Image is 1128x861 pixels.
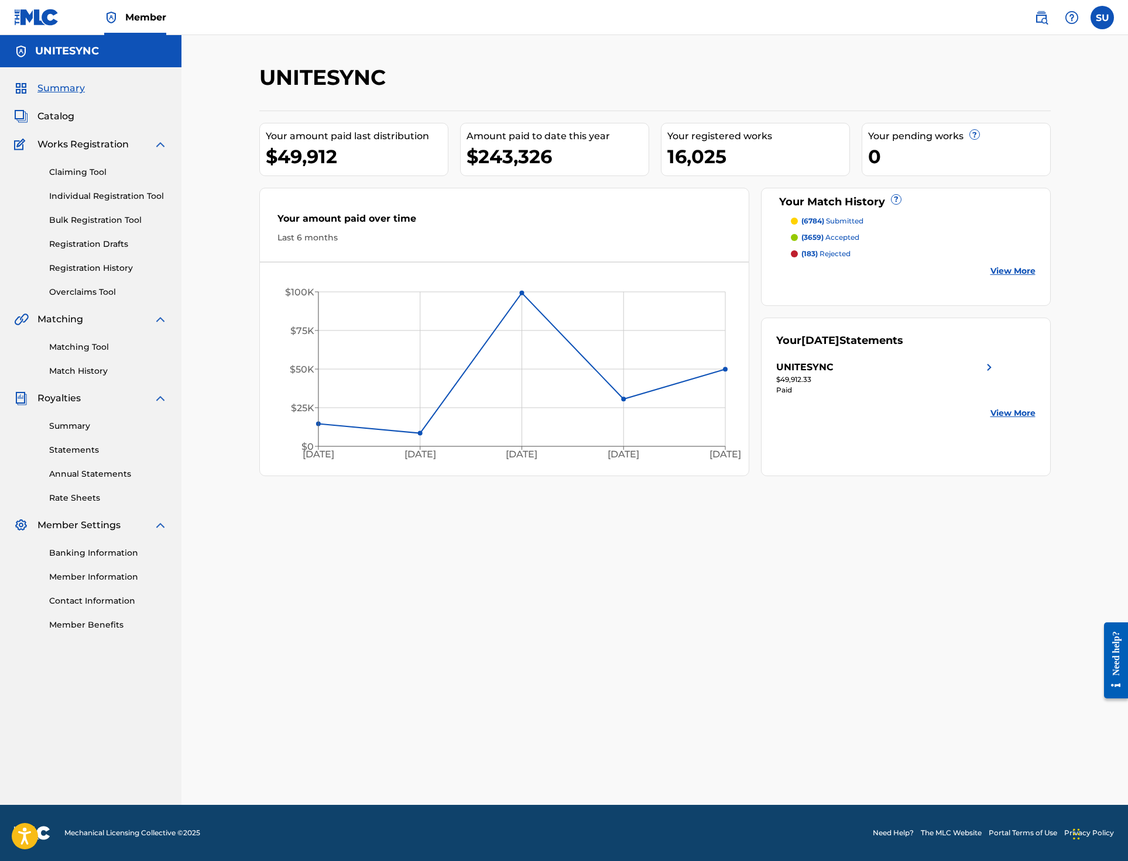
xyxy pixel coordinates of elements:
a: Member Information [49,571,167,583]
div: Widget pro chat [1069,805,1128,861]
span: ? [892,195,901,204]
a: Privacy Policy [1064,828,1114,838]
div: $49,912.33 [776,374,996,385]
div: Paid [776,385,996,395]
div: Last 6 months [277,232,732,244]
div: Your Match History [776,194,1036,210]
h5: UNITESYNC [35,44,99,58]
a: (183) rejected [791,249,1036,259]
div: Your pending works [868,129,1050,143]
tspan: $75K [290,325,314,336]
tspan: $100K [284,287,314,298]
span: Catalog [37,109,74,123]
img: Catalog [14,109,28,123]
span: (3659) [801,233,824,242]
div: UNITESYNC [776,360,834,374]
img: expand [153,518,167,532]
a: Portal Terms of Use [989,828,1057,838]
a: Summary [49,420,167,432]
img: logo [14,826,50,840]
div: Help [1060,6,1084,29]
a: Individual Registration Tool [49,190,167,202]
span: (6784) [801,216,824,225]
p: accepted [801,232,859,243]
a: Matching Tool [49,341,167,353]
div: User Menu [1091,6,1114,29]
a: (6784) submitted [791,216,1036,226]
span: Works Registration [37,137,129,151]
iframe: Chat Widget [1069,805,1128,861]
img: expand [153,137,167,151]
a: Public Search [1030,6,1053,29]
span: ? [970,130,979,139]
a: Registration Drafts [49,238,167,250]
div: Your amount paid last distribution [266,129,448,143]
div: $49,912 [266,143,448,170]
span: Member Settings [37,518,121,532]
a: (3659) accepted [791,232,1036,243]
a: CatalogCatalog [14,109,74,123]
iframe: Resource Center [1095,613,1128,707]
a: Need Help? [873,828,914,838]
a: The MLC Website [921,828,982,838]
tspan: [DATE] [404,449,436,460]
tspan: [DATE] [302,449,334,460]
a: Overclaims Tool [49,286,167,298]
span: Matching [37,312,83,326]
p: submitted [801,216,863,226]
div: Amount paid to date this year [467,129,649,143]
a: View More [990,407,1036,419]
span: Mechanical Licensing Collective © 2025 [64,828,200,838]
a: Banking Information [49,547,167,559]
tspan: $0 [301,441,313,452]
img: Accounts [14,44,28,58]
a: Member Benefits [49,619,167,631]
a: Claiming Tool [49,166,167,178]
img: search [1034,11,1048,25]
div: 16,025 [667,143,849,170]
a: Bulk Registration Tool [49,214,167,226]
a: UNITESYNCright chevron icon$49,912.33Paid [776,360,996,395]
span: [DATE] [801,334,839,347]
p: rejected [801,249,851,259]
span: Summary [37,81,85,95]
img: Works Registration [14,137,29,151]
h2: UNITESYNC [259,64,392,91]
span: (183) [801,249,818,258]
a: SummarySummary [14,81,85,95]
img: Royalties [14,391,28,405]
img: Member Settings [14,518,28,532]
img: Matching [14,312,29,326]
tspan: $50K [289,364,314,375]
div: Přetáhnout [1073,817,1080,852]
img: Top Rightsholder [104,11,118,25]
span: Member [125,11,166,24]
img: help [1065,11,1079,25]
span: Royalties [37,391,81,405]
img: Summary [14,81,28,95]
img: MLC Logo [14,9,59,26]
a: Rate Sheets [49,492,167,504]
a: Contact Information [49,595,167,607]
a: View More [990,265,1036,277]
tspan: [DATE] [709,449,741,460]
a: Statements [49,444,167,456]
a: Registration History [49,262,167,274]
a: Annual Statements [49,468,167,480]
div: Your Statements [776,333,903,349]
tspan: [DATE] [506,449,537,460]
div: Your registered works [667,129,849,143]
tspan: $25K [290,402,314,414]
div: 0 [868,143,1050,170]
img: expand [153,391,167,405]
img: right chevron icon [982,360,996,374]
tspan: [DATE] [608,449,639,460]
img: expand [153,312,167,326]
div: $243,326 [467,143,649,170]
div: Your amount paid over time [277,212,732,232]
a: Match History [49,365,167,377]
